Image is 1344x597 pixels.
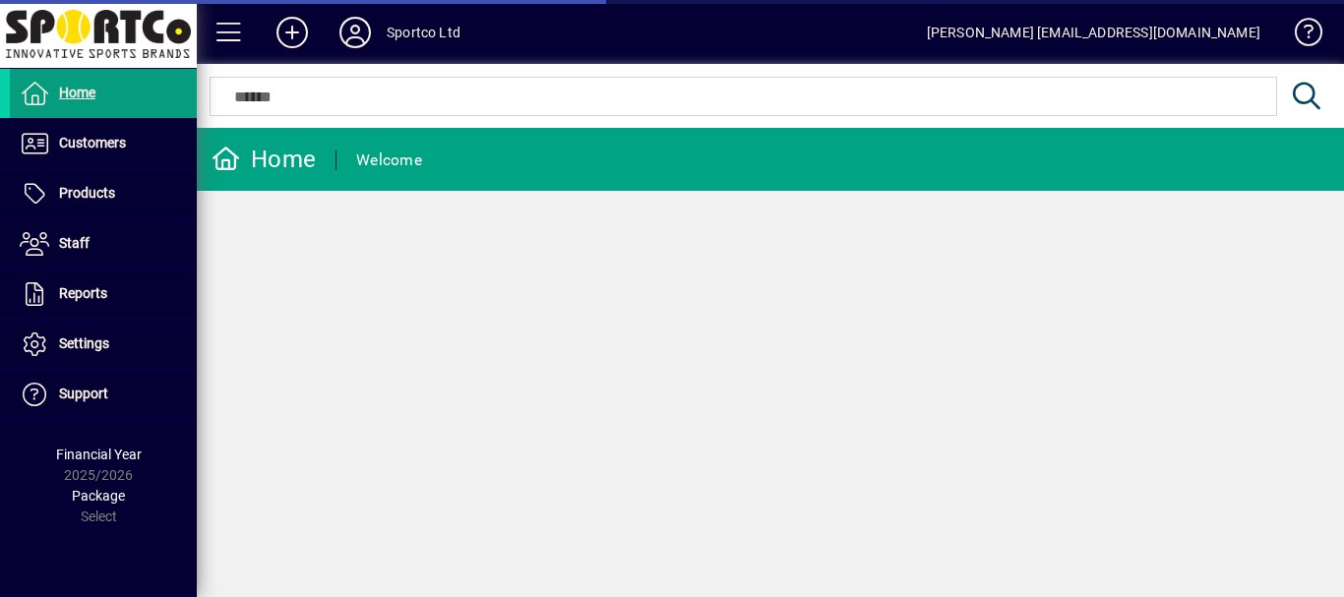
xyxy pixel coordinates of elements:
div: Welcome [356,145,422,176]
div: Sportco Ltd [387,17,460,48]
a: Reports [10,269,197,319]
span: Financial Year [56,447,142,462]
span: Package [72,488,125,504]
a: Settings [10,320,197,369]
a: Products [10,169,197,218]
span: Support [59,386,108,401]
a: Knowledge Base [1280,4,1319,68]
span: Staff [59,235,90,251]
button: Profile [324,15,387,50]
span: Home [59,85,95,100]
span: Settings [59,335,109,351]
span: Products [59,185,115,201]
a: Support [10,370,197,419]
button: Add [261,15,324,50]
span: Reports [59,285,107,301]
a: Customers [10,119,197,168]
a: Staff [10,219,197,269]
span: Customers [59,135,126,150]
div: [PERSON_NAME] [EMAIL_ADDRESS][DOMAIN_NAME] [927,17,1260,48]
div: Home [212,144,316,175]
